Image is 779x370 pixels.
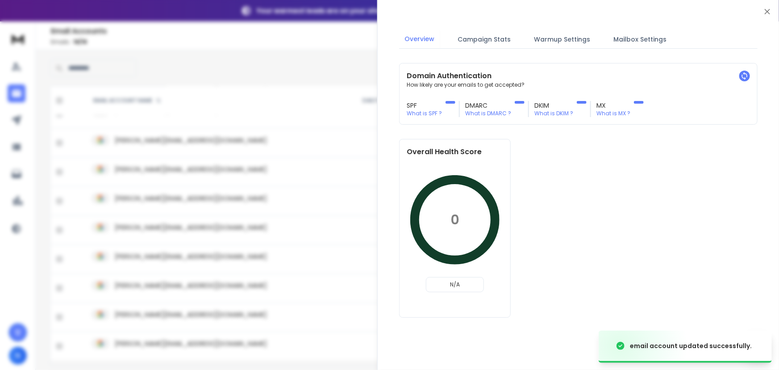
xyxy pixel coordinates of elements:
[407,110,442,117] p: What is SPF ?
[407,147,503,157] h2: Overall Health Score
[452,29,516,49] button: Campaign Stats
[450,212,459,228] p: 0
[534,110,573,117] p: What is DKIM ?
[608,29,672,49] button: Mailbox Settings
[407,71,750,81] h2: Domain Authentication
[529,29,596,49] button: Warmup Settings
[430,281,480,288] p: N/A
[596,101,630,110] h3: MX
[465,101,511,110] h3: DMARC
[399,29,440,50] button: Overview
[465,110,511,117] p: What is DMARC ?
[407,81,750,88] p: How likely are your emails to get accepted?
[534,101,573,110] h3: DKIM
[407,101,442,110] h3: SPF
[596,110,630,117] p: What is MX ?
